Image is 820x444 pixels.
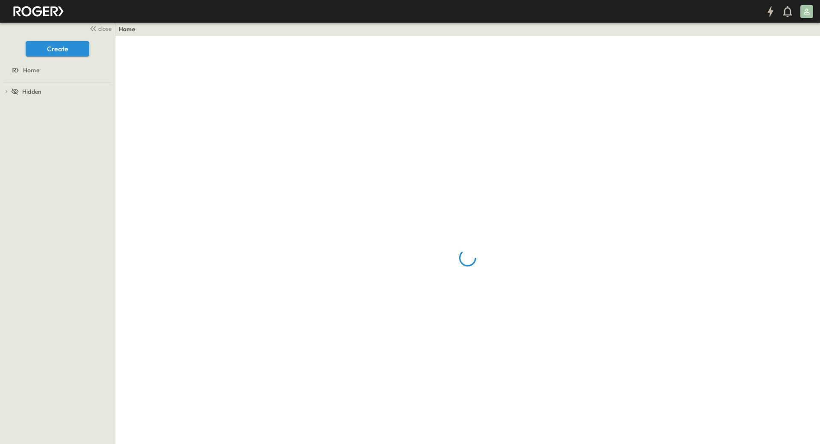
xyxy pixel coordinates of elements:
a: Home [2,64,111,76]
nav: breadcrumbs [119,25,141,33]
span: Hidden [22,87,41,96]
button: Create [26,41,89,56]
span: close [98,24,111,33]
span: Home [23,66,39,74]
a: Home [119,25,135,33]
button: close [86,22,113,34]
